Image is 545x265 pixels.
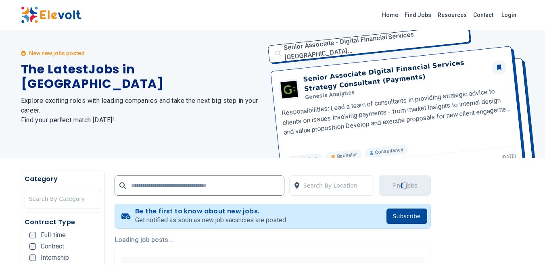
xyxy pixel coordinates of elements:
[135,215,287,225] p: Get notified as soon as new job vacancies are posted.
[29,232,36,238] input: Full-time
[379,8,401,21] a: Home
[21,6,81,23] img: Elevolt
[41,243,64,250] span: Contract
[21,96,263,125] h2: Explore exciting roles with leading companies and take the next big step in your career. Find you...
[25,217,101,227] h5: Contract Type
[25,174,101,184] h5: Category
[401,8,434,21] a: Find Jobs
[135,207,287,215] h4: Be the first to know about new jobs.
[29,243,36,250] input: Contract
[379,175,430,196] button: Find JobsLoading...
[497,7,521,23] a: Login
[41,255,69,261] span: Internship
[29,255,36,261] input: Internship
[505,226,545,265] iframe: Chat Widget
[470,8,497,21] a: Contact
[21,62,263,91] h1: The Latest Jobs in [GEOGRAPHIC_DATA]
[434,8,470,21] a: Resources
[386,209,427,224] button: Subscribe
[400,181,409,190] div: Loading...
[115,235,431,245] p: Loading job posts...
[41,232,66,238] span: Full-time
[29,49,85,57] p: New new jobs posted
